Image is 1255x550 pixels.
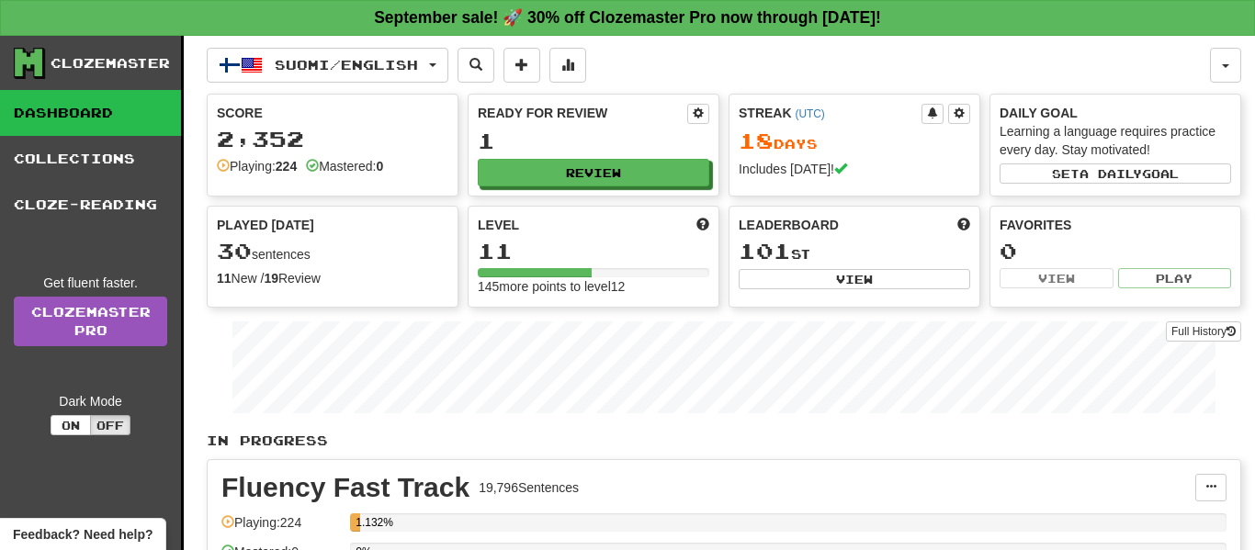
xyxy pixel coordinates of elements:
div: Clozemaster [51,54,170,73]
button: Suomi/English [207,48,448,83]
a: ClozemasterPro [14,297,167,346]
span: Open feedback widget [13,525,153,544]
span: 101 [739,238,791,264]
button: Search sentences [458,48,494,83]
button: Play [1118,268,1232,288]
div: Mastered: [306,157,383,175]
strong: 224 [276,159,297,174]
span: This week in points, UTC [957,216,970,234]
div: 1 [478,129,709,152]
strong: 11 [217,271,232,286]
div: Daily Goal [1000,104,1231,122]
div: Get fluent faster. [14,274,167,292]
div: 2,352 [217,128,448,151]
div: Dark Mode [14,392,167,410]
span: 30 [217,238,252,264]
button: On [51,415,91,435]
div: 11 [478,240,709,263]
strong: 19 [264,271,278,286]
div: sentences [217,240,448,264]
a: (UTC) [795,107,824,120]
button: Seta dailygoal [1000,163,1231,184]
div: Ready for Review [478,104,687,122]
span: Leaderboard [739,216,839,234]
strong: September sale! 🚀 30% off Clozemaster Pro now through [DATE]! [374,8,881,27]
div: st [739,240,970,264]
div: Includes [DATE]! [739,160,970,178]
button: Add sentence to collection [503,48,540,83]
div: Playing: 224 [221,513,341,544]
div: 1.132% [356,513,360,532]
div: Favorites [1000,216,1231,234]
span: a daily [1080,167,1142,180]
button: More stats [549,48,586,83]
span: Suomi / English [275,57,418,73]
div: 145 more points to level 12 [478,277,709,296]
span: 18 [739,128,774,153]
div: Playing: [217,157,297,175]
button: View [739,269,970,289]
div: 0 [1000,240,1231,263]
div: Score [217,104,448,122]
span: Played [DATE] [217,216,314,234]
button: View [1000,268,1114,288]
strong: 0 [376,159,383,174]
div: Day s [739,129,970,153]
button: Off [90,415,130,435]
span: Level [478,216,519,234]
div: New / Review [217,269,448,287]
p: In Progress [207,432,1241,450]
div: Streak [739,104,921,122]
button: Full History [1166,321,1241,342]
div: Fluency Fast Track [221,474,469,501]
div: 19,796 Sentences [479,478,579,497]
button: Review [478,159,709,186]
div: Learning a language requires practice every day. Stay motivated! [1000,122,1231,159]
span: Score more points to level up [696,216,709,234]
